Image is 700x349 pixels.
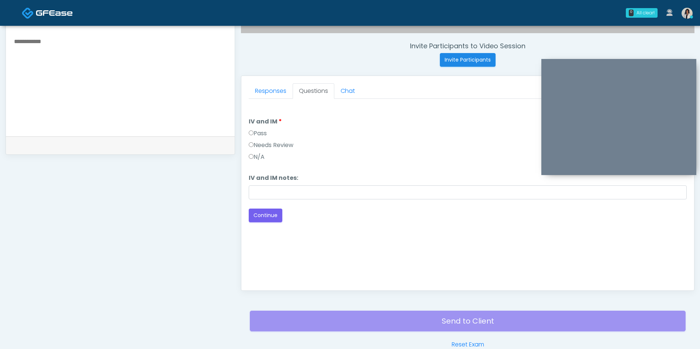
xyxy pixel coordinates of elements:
[249,209,282,222] button: Continue
[249,129,267,138] label: Pass
[6,3,28,25] button: Open LiveChat chat widget
[293,83,334,99] a: Questions
[629,10,634,16] div: 0
[334,83,361,99] a: Chat
[249,174,298,182] label: IV and IM notes:
[440,53,496,67] button: Invite Participants
[22,1,73,25] a: Docovia
[36,9,73,17] img: Docovia
[249,117,282,126] label: IV and IM
[249,130,254,135] input: Pass
[621,5,662,21] a: 0 All clear!
[637,10,655,16] div: All clear!
[249,154,254,159] input: N/A
[249,141,293,150] label: Needs Review
[682,8,693,19] img: Rachael Hunt
[241,42,694,50] h4: Invite Participants to Video Session
[249,153,265,161] label: N/A
[249,83,293,99] a: Responses
[22,7,34,19] img: Docovia
[249,142,254,147] input: Needs Review
[452,340,484,349] a: Reset Exam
